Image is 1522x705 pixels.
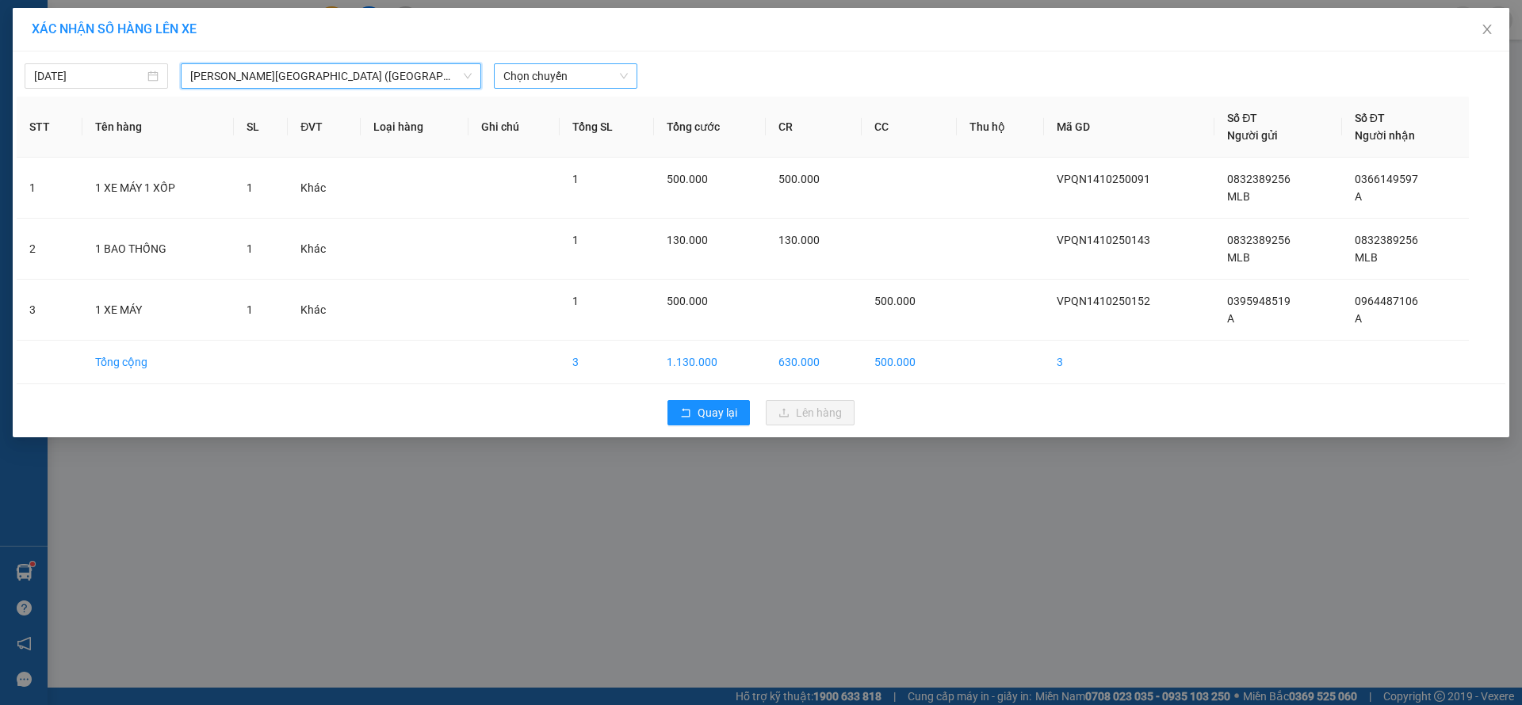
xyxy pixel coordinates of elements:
[766,97,861,158] th: CR
[361,97,468,158] th: Loại hàng
[572,295,579,307] span: 1
[82,341,234,384] td: Tổng cộng
[32,21,197,36] span: XÁC NHẬN SỐ HÀNG LÊN XE
[468,97,560,158] th: Ghi chú
[1227,295,1291,307] span: 0395948519
[1465,8,1509,52] button: Close
[1227,234,1291,246] span: 0832389256
[17,158,82,219] td: 1
[17,280,82,341] td: 3
[654,341,767,384] td: 1.130.000
[82,97,234,158] th: Tên hàng
[1355,234,1418,246] span: 0832389256
[667,400,750,425] button: rollbackQuay lại
[654,97,767,158] th: Tổng cước
[503,64,628,88] span: Chọn chuyến
[667,234,708,246] span: 130.000
[572,234,579,246] span: 1
[1227,129,1278,142] span: Người gửi
[1057,295,1150,307] span: VPQN1410250152
[288,158,361,219] td: Khác
[17,219,82,280] td: 2
[698,404,737,421] span: Quay lại
[17,97,82,158] th: STT
[1355,312,1362,325] span: A
[82,280,234,341] td: 1 XE MÁY
[1057,234,1150,246] span: VPQN1410250143
[1227,112,1257,124] span: Số ĐT
[1481,23,1493,36] span: close
[34,67,144,85] input: 14/10/2025
[957,97,1044,158] th: Thu hộ
[190,64,472,88] span: Quảng Ngãi - Sài Gòn (Hàng Hoá)
[1227,190,1250,203] span: MLB
[1227,312,1234,325] span: A
[778,234,820,246] span: 130.000
[862,97,957,158] th: CC
[667,295,708,307] span: 500.000
[1355,112,1385,124] span: Số ĐT
[288,219,361,280] td: Khác
[862,341,957,384] td: 500.000
[82,158,234,219] td: 1 XE MÁY 1 XỐP
[1355,190,1362,203] span: A
[766,341,861,384] td: 630.000
[288,280,361,341] td: Khác
[667,173,708,185] span: 500.000
[1044,97,1214,158] th: Mã GD
[463,71,472,81] span: down
[560,97,654,158] th: Tổng SL
[1227,173,1291,185] span: 0832389256
[1355,129,1415,142] span: Người nhận
[1355,251,1378,264] span: MLB
[82,219,234,280] td: 1 BAO THỐNG
[572,173,579,185] span: 1
[1044,341,1214,384] td: 3
[874,295,916,307] span: 500.000
[680,407,691,420] span: rollback
[288,97,361,158] th: ĐVT
[778,173,820,185] span: 500.000
[247,181,253,194] span: 1
[766,400,855,425] button: uploadLên hàng
[1355,295,1418,307] span: 0964487106
[247,303,253,316] span: 1
[560,341,654,384] td: 3
[1227,251,1250,264] span: MLB
[1355,173,1418,185] span: 0366149597
[234,97,289,158] th: SL
[1057,173,1150,185] span: VPQN1410250091
[247,242,253,255] span: 1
